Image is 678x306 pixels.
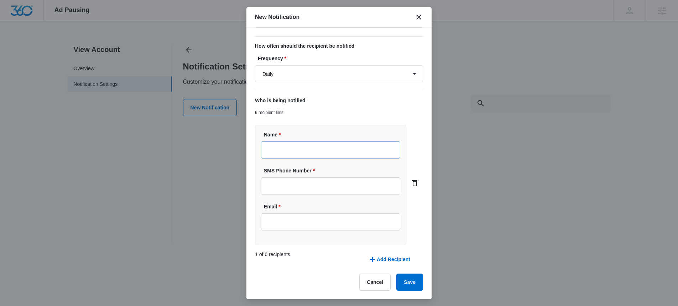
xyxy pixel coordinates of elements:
label: SMS Phone Number [264,167,403,175]
p: Who is being notified [255,97,423,104]
button: close [414,13,423,21]
p: 6 recipient limit [255,109,423,116]
label: Frequency [258,55,426,62]
button: Save [396,274,423,291]
img: website_grey.svg [11,19,17,24]
label: Email [264,203,403,211]
label: Name [264,131,403,139]
button: card.dropdown.delete [409,177,421,189]
button: Add Recipient [361,251,417,268]
button: Cancel [359,274,391,291]
div: Keywords by Traffic [79,42,120,47]
p: How often should the recipient be notified [255,42,423,50]
img: tab_domain_overview_orange.svg [19,41,25,47]
h1: New Notification [255,13,299,21]
div: v 4.0.25 [20,11,35,17]
img: tab_keywords_by_traffic_grey.svg [71,41,77,47]
img: logo_orange.svg [11,11,17,17]
div: Domain Overview [27,42,64,47]
div: Domain: [DOMAIN_NAME] [19,19,78,24]
p: 1 of 6 recipients [255,251,290,269]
